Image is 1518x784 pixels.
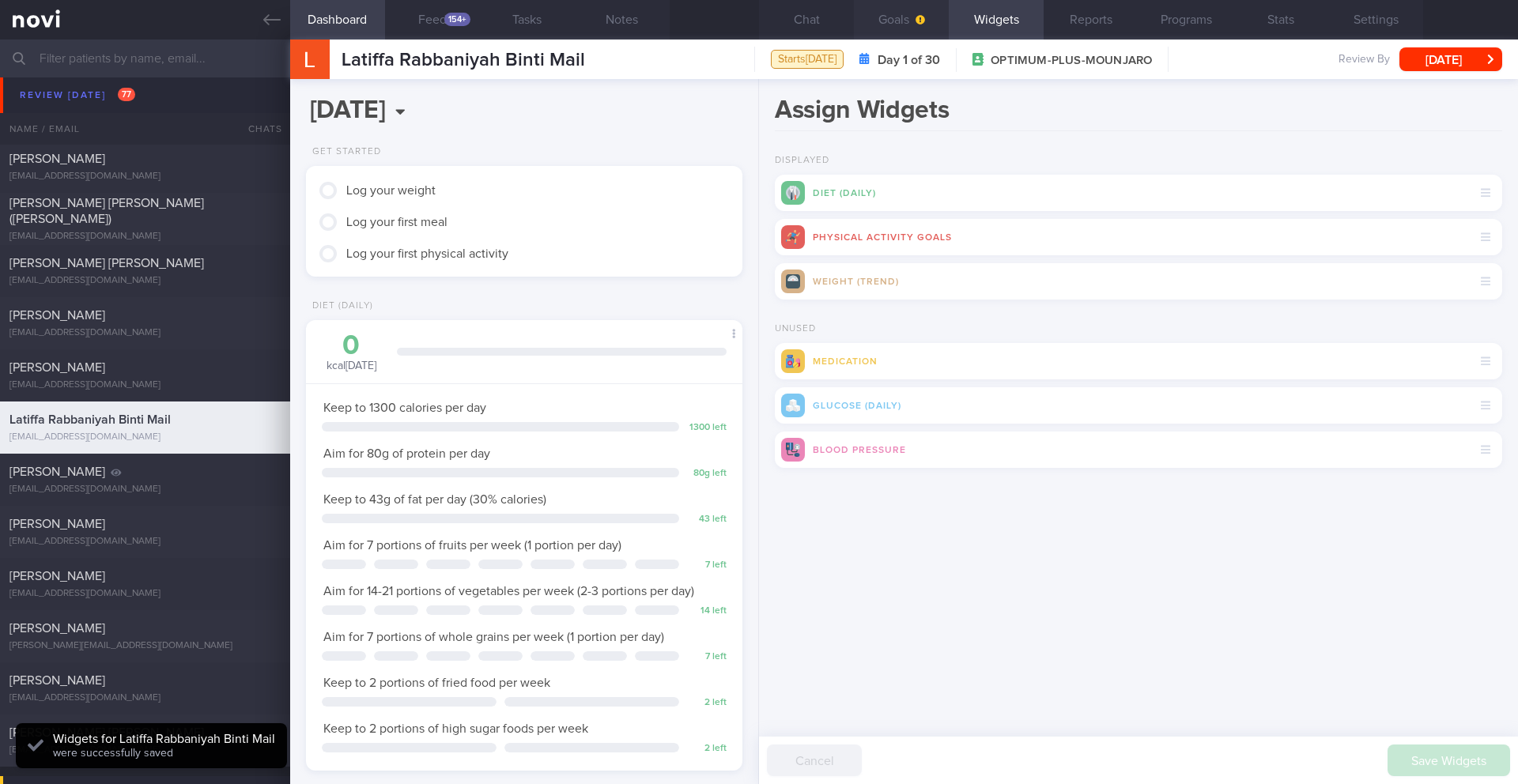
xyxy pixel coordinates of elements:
span: OPTIMUM-PLUS-MOUNJARO [991,53,1152,69]
div: Diet (Daily) [306,300,373,312]
span: [PERSON_NAME] [PERSON_NAME] [9,726,204,739]
div: 80 g left [687,468,727,480]
div: 0 [322,332,381,360]
div: [EMAIL_ADDRESS][DOMAIN_NAME] [9,327,281,339]
span: Latiffa Rabbaniyah Binti Mail [342,51,585,70]
span: Review By [1339,53,1390,67]
span: Aim for 14-21 portions of vegetables per week (2-3 portions per day) [323,585,694,597]
div: Diet (Daily) [775,175,1502,211]
span: [PERSON_NAME] [PERSON_NAME] ([PERSON_NAME]) [9,197,204,225]
div: [EMAIL_ADDRESS][DOMAIN_NAME] [9,432,281,443]
div: Glucose (Daily) [775,387,1502,424]
div: 14 left [687,605,727,617]
div: 154+ [444,13,470,26]
span: Aim for 7 portions of whole grains per week (1 portion per day) [323,631,664,643]
div: Physical Activity Goals [775,219,1502,255]
span: [PERSON_NAME] [9,153,105,165]
div: [EMAIL_ADDRESS][DOMAIN_NAME] [9,484,281,496]
span: Aim for 80g of protein per day [323,447,490,460]
div: Starts [DATE] [771,50,844,70]
div: Medication [775,343,1502,379]
div: [EMAIL_ADDRESS][DOMAIN_NAME] [9,536,281,548]
div: 7 left [687,560,727,571]
div: [EMAIL_ADDRESS][DOMAIN_NAME] [9,119,281,130]
div: [PERSON_NAME][EMAIL_ADDRESS][DOMAIN_NAME] [9,640,281,652]
span: [PERSON_NAME] [9,622,105,635]
div: [EMAIL_ADDRESS][DOMAIN_NAME] [9,692,281,704]
span: [PERSON_NAME] [PERSON_NAME] [9,257,204,269]
span: Aim for 7 portions of fruits per week (1 portion per day) [323,539,621,552]
strong: Day 1 of 30 [878,52,940,68]
div: Get Started [306,146,381,158]
div: 7 left [687,651,727,663]
div: kcal [DATE] [322,332,381,374]
span: Keep to 2 portions of fried food per week [323,677,550,689]
span: Keep to 1300 calories per day [323,401,486,414]
span: [PERSON_NAME] [9,674,105,687]
span: [PERSON_NAME] [9,465,105,478]
div: [EMAIL_ADDRESS][DOMAIN_NAME] [9,588,281,600]
div: Weight (Trend) [775,263,1502,300]
span: [PERSON_NAME] [9,309,105,322]
div: 1300 left [687,422,727,434]
span: Keep to 2 portions of high sugar foods per week [323,722,588,735]
span: Keep to 43g of fat per day (30% calories) [323,493,546,506]
div: [EMAIL_ADDRESS][DOMAIN_NAME] [9,379,281,391]
span: Latiffa Rabbaniyah Binti Mail [9,413,171,426]
span: [PERSON_NAME] [9,361,105,374]
button: [DATE] [1399,47,1502,71]
div: 2 left [687,743,727,755]
div: [EMAIL_ADDRESS][DOMAIN_NAME] [9,231,281,243]
div: 43 left [687,514,727,526]
div: [EMAIL_ADDRESS][DOMAIN_NAME] [9,171,281,183]
h2: Unused [775,323,1502,335]
span: [PERSON_NAME] [9,100,105,113]
span: were successfully saved [53,748,173,759]
span: [PERSON_NAME] [9,518,105,530]
div: [EMAIL_ADDRESS][DOMAIN_NAME] [9,275,281,287]
h2: Displayed [775,155,1502,167]
span: [PERSON_NAME] [9,570,105,582]
div: [EMAIL_ADDRESS][DOMAIN_NAME] [9,744,281,756]
div: Widgets for Latiffa Rabbaniyah Binti Mail [53,731,275,747]
div: 2 left [687,697,727,709]
div: Blood Pressure [775,432,1502,468]
h1: Assign Widgets [775,95,1502,131]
